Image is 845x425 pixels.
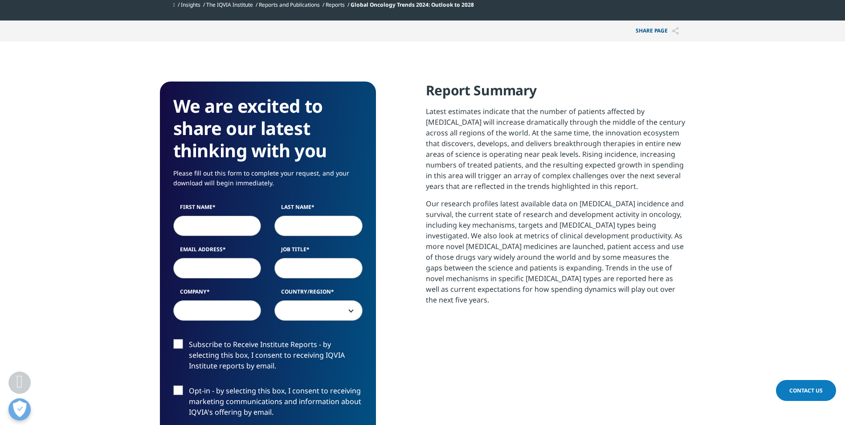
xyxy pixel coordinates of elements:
[351,1,474,8] span: Global Oncology Trends 2024: Outlook to 2028
[629,20,686,41] p: Share PAGE
[173,288,261,300] label: Company
[274,245,363,258] label: Job Title
[789,387,823,394] span: Contact Us
[326,1,345,8] a: Reports
[629,20,686,41] button: Share PAGEShare PAGE
[173,168,363,195] p: Please fill out this form to complete your request, and your download will begin immediately.
[426,106,686,198] p: Latest estimates indicate that the number of patients affected by [MEDICAL_DATA] will increase dr...
[274,288,363,300] label: Country/Region
[173,385,363,422] label: Opt-in - by selecting this box, I consent to receiving marketing communications and information a...
[672,27,679,35] img: Share PAGE
[274,203,363,216] label: Last Name
[173,95,363,162] h3: We are excited to share our latest thinking with you
[8,398,31,421] button: Open Preferences
[776,380,836,401] a: Contact Us
[173,339,363,376] label: Subscribe to Receive Institute Reports - by selecting this box, I consent to receiving IQVIA Inst...
[206,1,253,8] a: The IQVIA Institute
[173,203,261,216] label: First Name
[426,82,686,106] h4: Report Summary
[259,1,320,8] a: Reports and Publications
[173,245,261,258] label: Email Address
[426,198,686,312] p: Our research profiles latest available data on [MEDICAL_DATA] incidence and survival, the current...
[181,1,200,8] a: Insights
